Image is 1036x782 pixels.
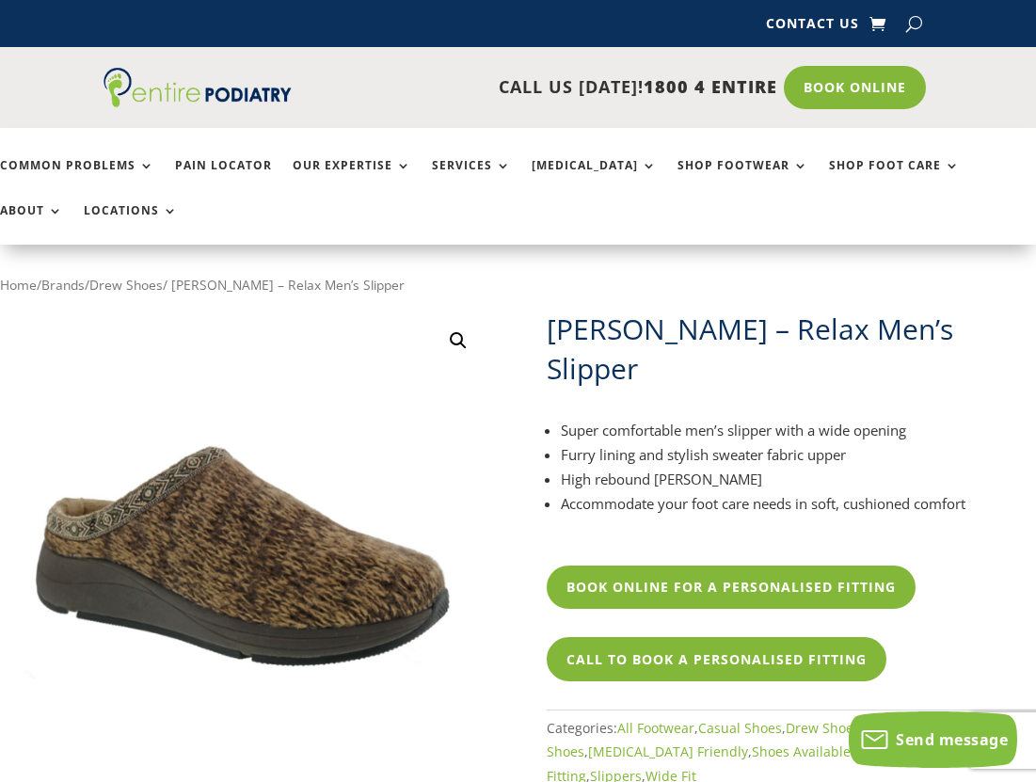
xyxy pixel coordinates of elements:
[561,418,1036,442] li: Super comfortable men’s slipper with a wide opening
[896,729,1008,750] span: Send message
[784,66,926,109] a: Book Online
[104,92,292,111] a: Entire Podiatry
[547,566,916,609] a: Book Online For A Personalised Fitting
[561,467,1036,491] li: High rebound [PERSON_NAME]
[829,159,960,199] a: Shop Foot Care
[292,75,777,100] p: CALL US [DATE]!
[432,159,511,199] a: Services
[547,310,1036,389] h1: [PERSON_NAME] – Relax Men’s Slipper
[104,68,292,107] img: logo (1)
[175,159,272,199] a: Pain Locator
[766,17,859,38] a: Contact Us
[532,159,657,199] a: [MEDICAL_DATA]
[677,159,808,199] a: Shop Footwear
[644,75,777,98] span: 1800 4 ENTIRE
[561,442,1036,467] li: Furry lining and stylish sweater fabric upper
[561,491,1036,516] li: Accommodate your foot care needs in soft, cushioned comfort
[786,719,860,737] a: Drew Shoes
[547,637,886,680] a: Call To Book A Personalised Fitting
[698,719,782,737] a: Casual Shoes
[89,276,163,294] a: Drew Shoes
[441,324,475,358] a: View full-screen image gallery
[84,204,178,245] a: Locations
[617,719,694,737] a: All Footwear
[849,711,1017,768] button: Send message
[41,276,85,294] a: Brands
[293,159,411,199] a: Our Expertise
[588,742,748,760] a: [MEDICAL_DATA] Friendly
